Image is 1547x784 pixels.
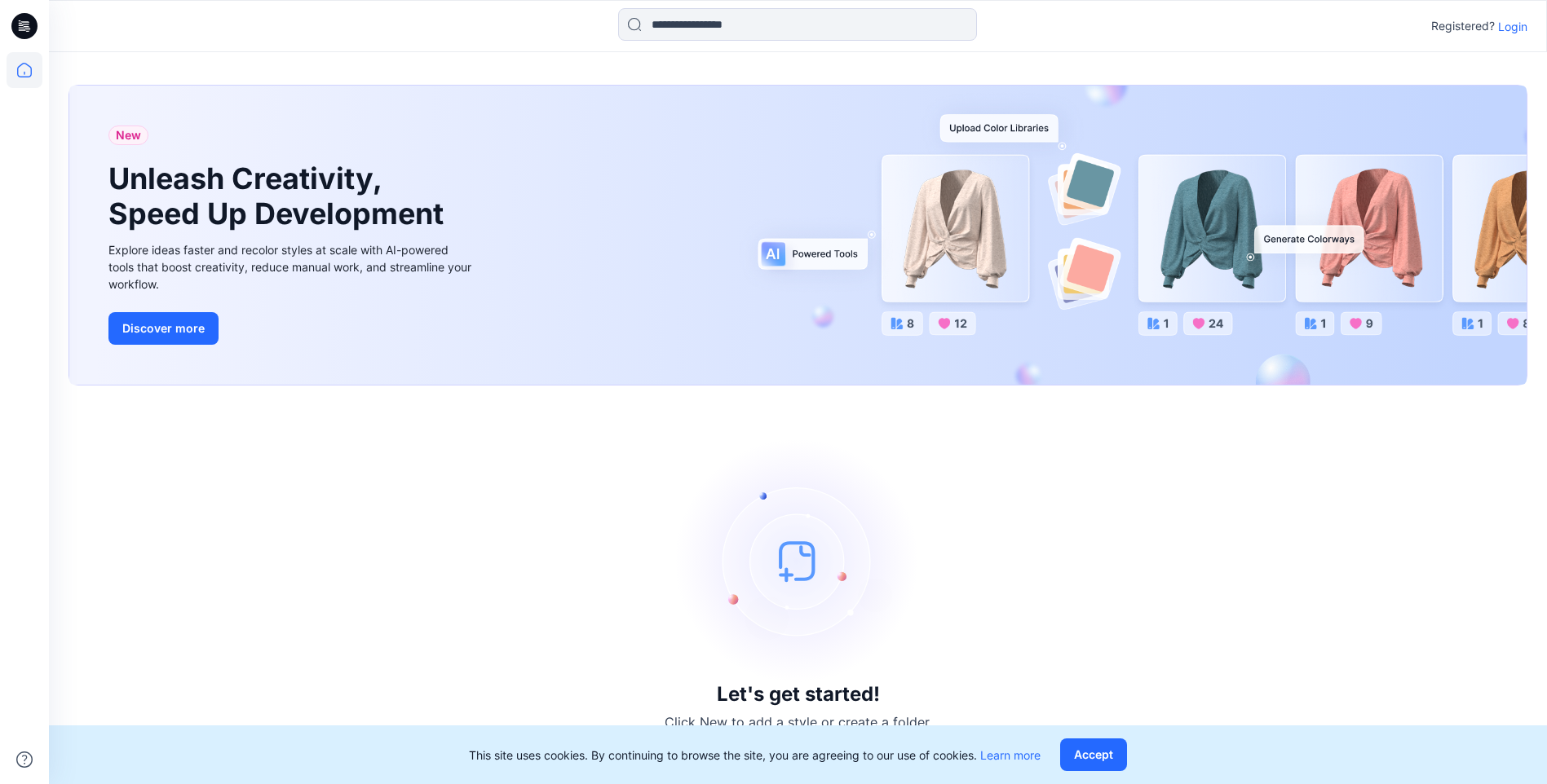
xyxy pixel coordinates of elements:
a: Learn more [980,748,1041,762]
h3: Let's get started! [717,683,880,706]
div: Explore ideas faster and recolor styles at scale with AI-powered tools that boost creativity, red... [108,241,475,293]
p: Registered? [1431,16,1495,36]
button: Discover more [108,312,219,345]
h1: Unleash Creativity, Speed Up Development [108,161,451,231]
button: Accept [1060,738,1127,771]
p: This site uses cookies. By continuing to browse the site, you are agreeing to our use of cookies. [469,747,1041,764]
a: Discover more [108,312,475,345]
span: New [116,126,141,145]
p: Click New to add a style or create a folder. [665,712,932,732]
p: Login [1498,18,1527,35]
img: empty-state-image.svg [676,438,921,683]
